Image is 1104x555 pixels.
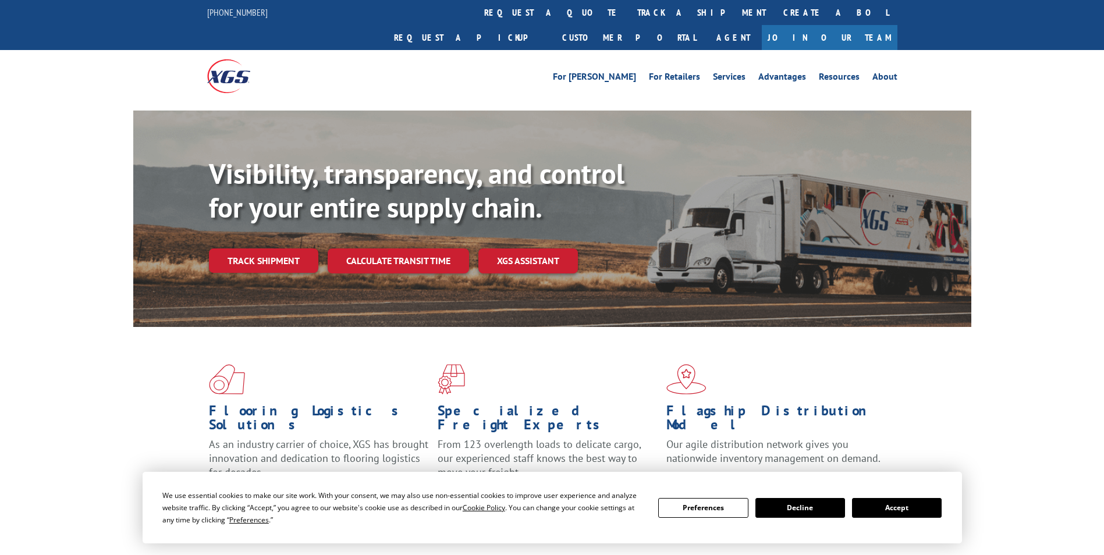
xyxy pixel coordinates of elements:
[209,404,429,437] h1: Flooring Logistics Solutions
[229,515,269,525] span: Preferences
[666,404,886,437] h1: Flagship Distribution Model
[209,155,624,225] b: Visibility, transparency, and control for your entire supply chain.
[758,72,806,85] a: Advantages
[385,25,553,50] a: Request a pickup
[666,437,881,465] span: Our agile distribution network gives you nationwide inventory management on demand.
[553,25,705,50] a: Customer Portal
[649,72,700,85] a: For Retailers
[438,404,658,437] h1: Specialized Freight Experts
[762,25,897,50] a: Join Our Team
[666,364,707,394] img: xgs-icon-flagship-distribution-model-red
[143,472,962,543] div: Cookie Consent Prompt
[755,498,845,518] button: Decline
[209,437,428,479] span: As an industry carrier of choice, XGS has brought innovation and dedication to flooring logistics...
[713,72,746,85] a: Services
[478,248,578,273] a: XGS ASSISTANT
[463,503,505,513] span: Cookie Policy
[438,437,658,489] p: From 123 overlength loads to delicate cargo, our experienced staff knows the best way to move you...
[209,248,318,273] a: Track shipment
[438,364,465,394] img: xgs-icon-focused-on-flooring-red
[162,489,644,526] div: We use essential cookies to make our site work. With your consent, we may also use non-essential ...
[852,498,942,518] button: Accept
[705,25,762,50] a: Agent
[658,498,748,518] button: Preferences
[207,6,268,18] a: [PHONE_NUMBER]
[209,364,245,394] img: xgs-icon-total-supply-chain-intelligence-red
[553,72,636,85] a: For [PERSON_NAME]
[328,248,469,273] a: Calculate transit time
[872,72,897,85] a: About
[819,72,860,85] a: Resources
